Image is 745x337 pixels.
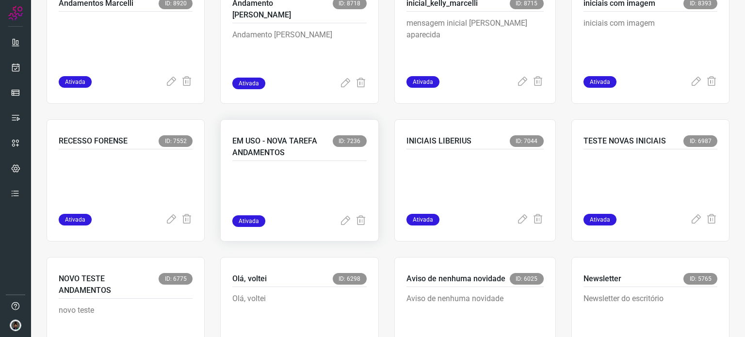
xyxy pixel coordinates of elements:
img: Logo [8,6,23,20]
p: EM USO - NOVA TAREFA ANDAMENTOS [232,135,332,159]
span: ID: 6025 [510,273,544,285]
span: ID: 6987 [683,135,717,147]
span: Ativada [406,76,439,88]
p: RECESSO FORENSE [59,135,128,147]
p: Aviso de nenhuma novidade [406,273,505,285]
img: d44150f10045ac5288e451a80f22ca79.png [10,320,21,331]
span: Ativada [406,214,439,225]
p: Andamento [PERSON_NAME] [232,29,366,78]
span: Ativada [583,214,616,225]
span: ID: 7552 [159,135,193,147]
span: Ativada [583,76,616,88]
p: mensagem inicial [PERSON_NAME] aparecida [406,17,544,66]
p: INICIAIS LIBERIUS [406,135,471,147]
p: iniciais com imagem [583,17,717,66]
p: NOVO TESTE ANDAMENTOS [59,273,159,296]
span: ID: 7236 [333,135,367,147]
p: Olá, voltei [232,273,267,285]
span: Ativada [59,76,92,88]
p: Newsletter [583,273,621,285]
span: ID: 5765 [683,273,717,285]
span: Ativada [232,78,265,89]
span: Ativada [232,215,265,227]
p: TESTE NOVAS INICIAIS [583,135,666,147]
span: Ativada [59,214,92,225]
span: ID: 6775 [159,273,193,285]
span: ID: 7044 [510,135,544,147]
span: ID: 6298 [333,273,367,285]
